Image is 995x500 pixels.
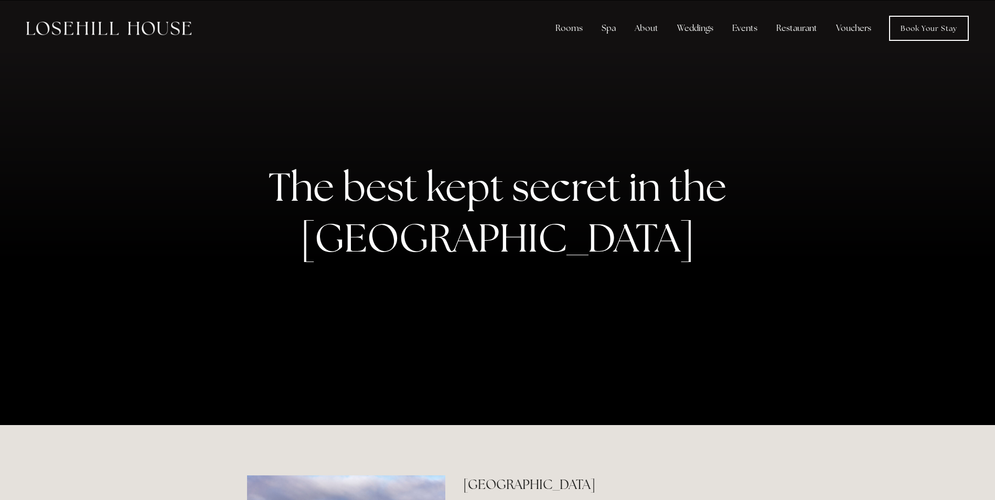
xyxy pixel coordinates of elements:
div: Spa [593,18,624,39]
img: Losehill House [26,21,191,35]
div: About [626,18,667,39]
div: Weddings [669,18,722,39]
div: Events [724,18,766,39]
strong: The best kept secret in the [GEOGRAPHIC_DATA] [269,161,735,264]
a: Book Your Stay [889,16,969,41]
div: Restaurant [768,18,826,39]
a: Vouchers [828,18,880,39]
div: Rooms [547,18,591,39]
h2: [GEOGRAPHIC_DATA] [463,475,748,494]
